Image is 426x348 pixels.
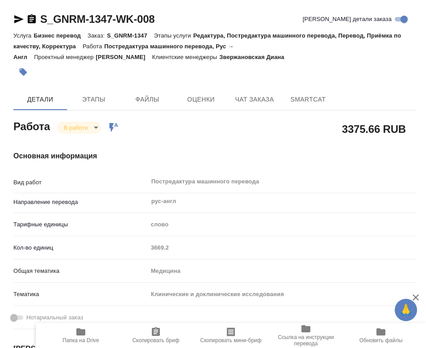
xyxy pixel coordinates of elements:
span: Скопировать бриф [132,337,179,344]
a: S_GNRM-1347-WK-008 [40,13,155,25]
p: Тематика [13,290,148,299]
button: Добавить тэг [13,62,33,82]
p: Звержановская Диана [219,54,291,60]
button: 🙏 [395,299,417,321]
input: Пустое поле [148,241,416,254]
p: Этапы услуги [154,32,193,39]
span: SmartCat [287,94,330,105]
span: Ссылка на инструкции перевода [274,334,338,347]
button: Скопировать ссылку для ЯМессенджера [13,14,24,25]
div: Медицина [148,263,416,279]
p: Постредактура машинного перевода, Рус → Англ [13,43,234,60]
button: Скопировать бриф [118,323,193,348]
p: Работа [83,43,104,50]
span: Скопировать мини-бриф [200,337,261,344]
span: Обновить файлы [359,337,403,344]
div: Клинические и доклинические исследования [148,287,416,302]
p: Направление перевода [13,198,148,207]
p: Проектный менеджер [34,54,96,60]
p: Заказ: [88,32,107,39]
span: 🙏 [398,301,413,319]
p: Кол-во единиц [13,243,148,252]
h2: 3375.66 RUB [342,121,406,136]
span: Этапы [72,94,115,105]
h2: Работа [13,118,50,134]
p: Общая тематика [13,267,148,276]
p: Услуга [13,32,33,39]
span: Папка на Drive [63,337,99,344]
span: [PERSON_NAME] детали заказа [303,15,392,24]
p: Редактура, Постредактура машинного перевода, Перевод, Приёмка по качеству, Корректура [13,32,401,50]
span: Детали [19,94,62,105]
span: Файлы [126,94,169,105]
span: Чат заказа [233,94,276,105]
span: Нотариальный заказ [26,313,83,322]
p: Вид работ [13,178,148,187]
button: В работе [61,124,91,132]
span: Оценки [180,94,222,105]
button: Скопировать ссылку [26,14,37,25]
p: Тарифные единицы [13,220,148,229]
button: Ссылка на инструкции перевода [268,323,343,348]
h4: Основная информация [13,151,416,161]
button: Обновить файлы [343,323,418,348]
p: Бизнес перевод [33,32,88,39]
div: В работе [57,122,101,134]
button: Папка на Drive [43,323,118,348]
p: Клиентские менеджеры [152,54,220,60]
p: [PERSON_NAME] [96,54,152,60]
div: слово [148,217,416,232]
button: Скопировать мини-бриф [193,323,268,348]
p: S_GNRM-1347 [107,32,154,39]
